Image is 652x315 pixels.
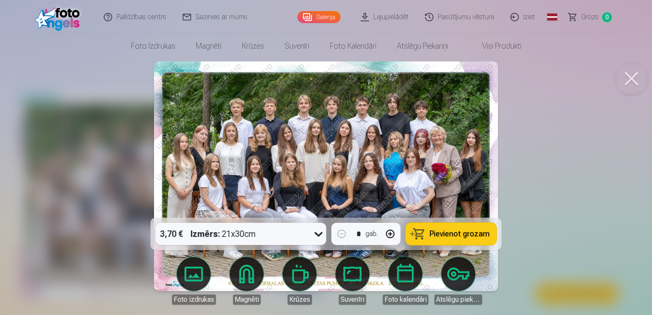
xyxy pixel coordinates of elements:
a: Foto izdrukas [170,257,218,305]
a: Magnēti [223,257,271,305]
div: 3,70 € [156,223,187,245]
a: Foto kalendāri [320,34,387,58]
div: Foto kalendāri [383,295,428,305]
div: Magnēti [233,295,261,305]
a: Krūzes [276,257,323,305]
strong: Izmērs : [191,228,220,240]
a: Suvenīri [329,257,376,305]
div: Atslēgu piekariņi [434,295,482,305]
div: 21x30cm [191,223,256,245]
div: Foto izdrukas [172,295,216,305]
a: Magnēti [186,34,232,58]
a: Suvenīri [274,34,320,58]
a: Atslēgu piekariņi [434,257,482,305]
div: gab. [366,229,378,239]
a: Foto kalendāri [381,257,429,305]
span: Pievienot grozam [430,230,490,238]
button: Pievienot grozam [406,223,497,245]
span: Grozs [581,12,599,22]
div: Suvenīri [339,295,366,305]
a: Krūzes [232,34,274,58]
div: Krūzes [288,295,312,305]
span: 0 [602,12,612,22]
a: Foto izdrukas [121,34,186,58]
a: Atslēgu piekariņi [387,34,458,58]
a: Galerija [297,11,341,23]
img: /fa3 [35,3,84,31]
a: Visi produkti [458,34,532,58]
